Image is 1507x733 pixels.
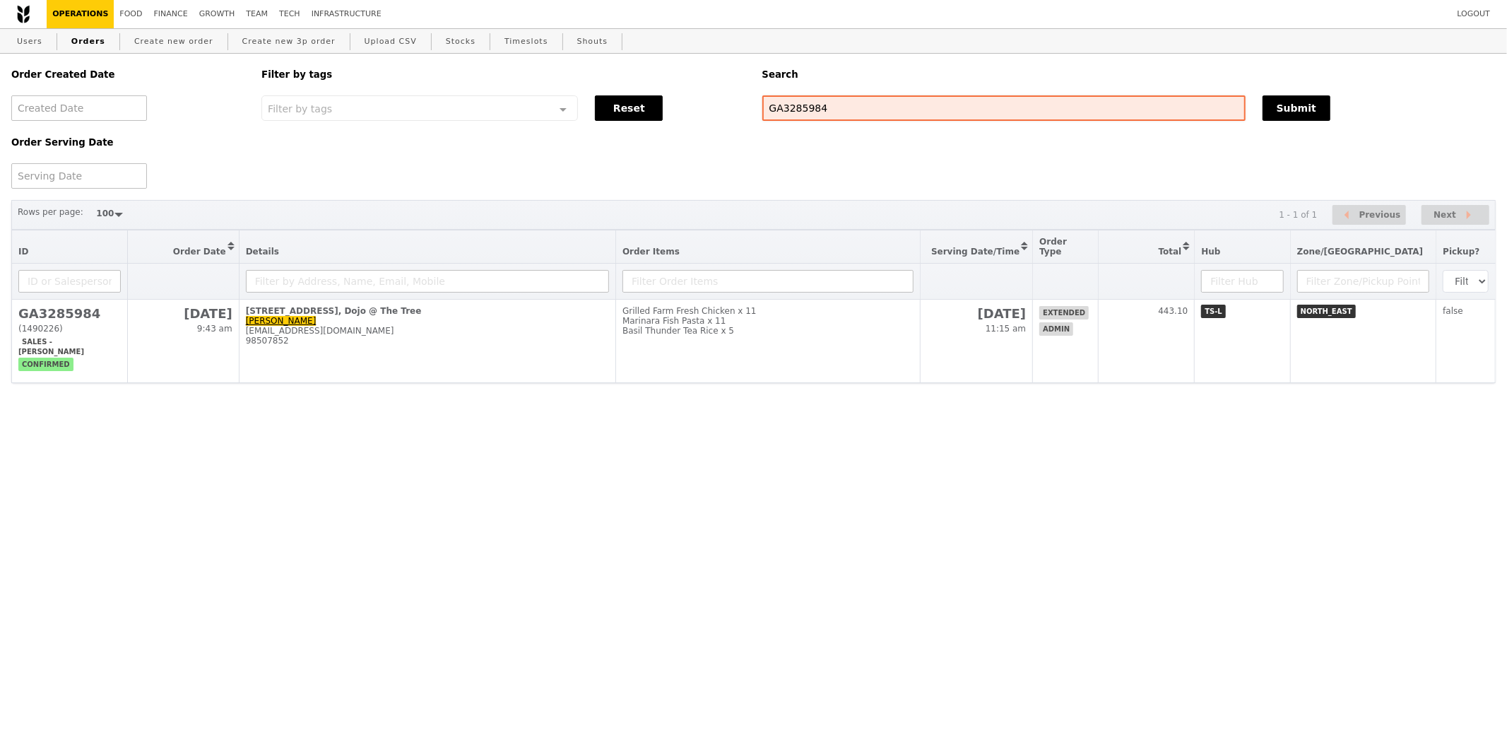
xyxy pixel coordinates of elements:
h5: Filter by tags [261,69,745,80]
div: (1490226) [18,324,121,334]
a: [PERSON_NAME] [246,316,317,326]
a: Users [11,29,48,54]
div: 1 - 1 of 1 [1279,210,1317,220]
div: Basil Thunder Tea Rice x 5 [622,326,914,336]
a: Orders [66,29,111,54]
a: Shouts [572,29,614,54]
div: Grilled Farm Fresh Chicken x 11 [622,306,914,316]
button: Next [1422,205,1489,225]
a: Create new order [129,29,219,54]
h5: Order Created Date [11,69,244,80]
span: 9:43 am [197,324,232,334]
span: 11:15 am [986,324,1026,334]
input: Serving Date [11,163,147,189]
input: Filter by Address, Name, Email, Mobile [246,270,609,293]
span: Order Items [622,247,680,257]
span: 443.10 [1158,306,1188,316]
a: Create new 3p order [237,29,341,54]
span: admin [1039,322,1073,336]
span: Previous [1359,206,1401,223]
div: [EMAIL_ADDRESS][DOMAIN_NAME] [246,326,609,336]
button: Submit [1263,95,1330,121]
h5: Search [762,69,1496,80]
span: false [1443,306,1463,316]
input: Filter Zone/Pickup Point [1297,270,1430,293]
input: Filter Hub [1201,270,1283,293]
a: Stocks [440,29,481,54]
a: Upload CSV [359,29,422,54]
span: TS-L [1201,305,1226,318]
input: Search any field [762,95,1246,121]
span: Details [246,247,279,257]
span: extended [1039,306,1089,319]
span: confirmed [18,358,73,371]
button: Previous [1332,205,1406,225]
span: Pickup? [1443,247,1479,257]
h2: [DATE] [134,306,232,321]
span: Order Type [1039,237,1067,257]
input: ID or Salesperson name [18,270,121,293]
button: Reset [595,95,663,121]
h5: Order Serving Date [11,137,244,148]
img: Grain logo [17,5,30,23]
span: Filter by tags [268,102,332,115]
h2: [DATE] [927,306,1026,321]
div: Marinara Fish Pasta x 11 [622,316,914,326]
span: Next [1434,206,1456,223]
div: [STREET_ADDRESS], Dojo @ The Tree [246,306,609,316]
span: Hub [1201,247,1220,257]
input: Filter Order Items [622,270,914,293]
span: NORTH_EAST [1297,305,1356,318]
span: ID [18,247,28,257]
label: Rows per page: [18,205,83,219]
span: Sales - [PERSON_NAME] [18,335,88,358]
span: Zone/[GEOGRAPHIC_DATA] [1297,247,1424,257]
div: 98507852 [246,336,609,346]
a: Timeslots [499,29,553,54]
h2: GA3285984 [18,306,121,321]
input: Created Date [11,95,147,121]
